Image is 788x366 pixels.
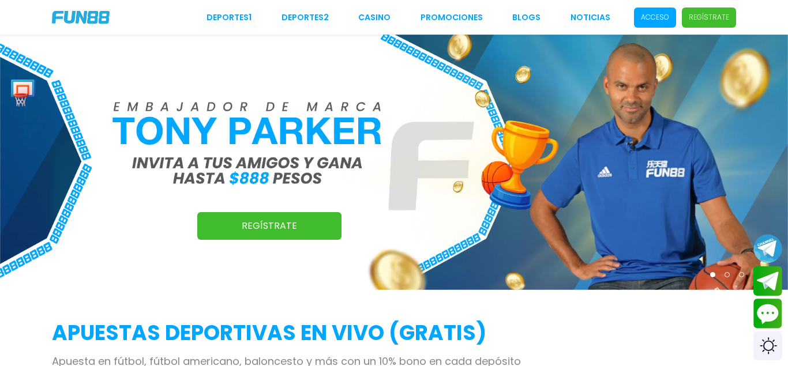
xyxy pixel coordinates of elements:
h2: APUESTAS DEPORTIVAS EN VIVO (gratis) [52,318,736,349]
a: Promociones [421,12,483,24]
a: Regístrate [197,212,342,240]
button: Join telegram channel [753,233,782,263]
a: BLOGS [512,12,541,24]
p: Acceso [641,12,669,22]
a: Deportes2 [282,12,329,24]
button: Contact customer service [753,299,782,329]
p: Regístrate [689,12,729,22]
a: CASINO [358,12,391,24]
div: Switch theme [753,331,782,360]
button: Join telegram [753,266,782,296]
img: Company Logo [52,11,110,24]
a: Deportes1 [207,12,252,24]
a: NOTICIAS [571,12,610,24]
